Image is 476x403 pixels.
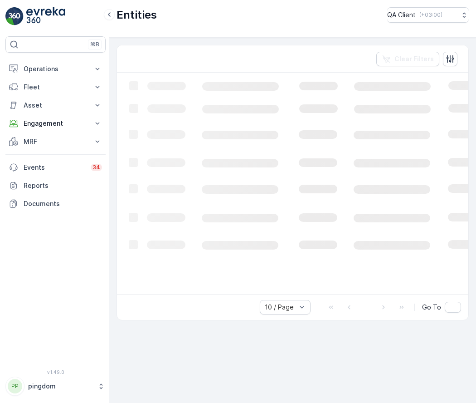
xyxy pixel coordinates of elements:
div: PP [8,379,22,393]
img: logo [5,7,24,25]
a: Reports [5,177,106,195]
p: Reports [24,181,102,190]
span: v 1.49.0 [5,369,106,375]
button: MRF [5,133,106,151]
p: ( +03:00 ) [419,11,442,19]
p: Clear Filters [394,54,434,64]
p: Asset [24,101,87,110]
p: Engagement [24,119,87,128]
p: Documents [24,199,102,208]
a: Documents [5,195,106,213]
img: logo_light-DOdMpM7g.png [26,7,65,25]
button: Clear Filters [376,52,439,66]
p: ⌘B [90,41,99,48]
p: Events [24,163,85,172]
p: pingdom [28,382,93,391]
a: Events34 [5,158,106,177]
p: Operations [24,64,87,74]
button: Engagement [5,114,106,133]
p: Entities [117,8,157,22]
button: Operations [5,60,106,78]
button: Fleet [5,78,106,96]
p: 34 [92,164,100,171]
button: QA Client(+03:00) [387,7,469,23]
button: Asset [5,96,106,114]
p: Fleet [24,83,87,92]
p: QA Client [387,10,416,20]
span: Go To [422,303,441,312]
p: MRF [24,137,87,146]
button: PPpingdom [5,377,106,396]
